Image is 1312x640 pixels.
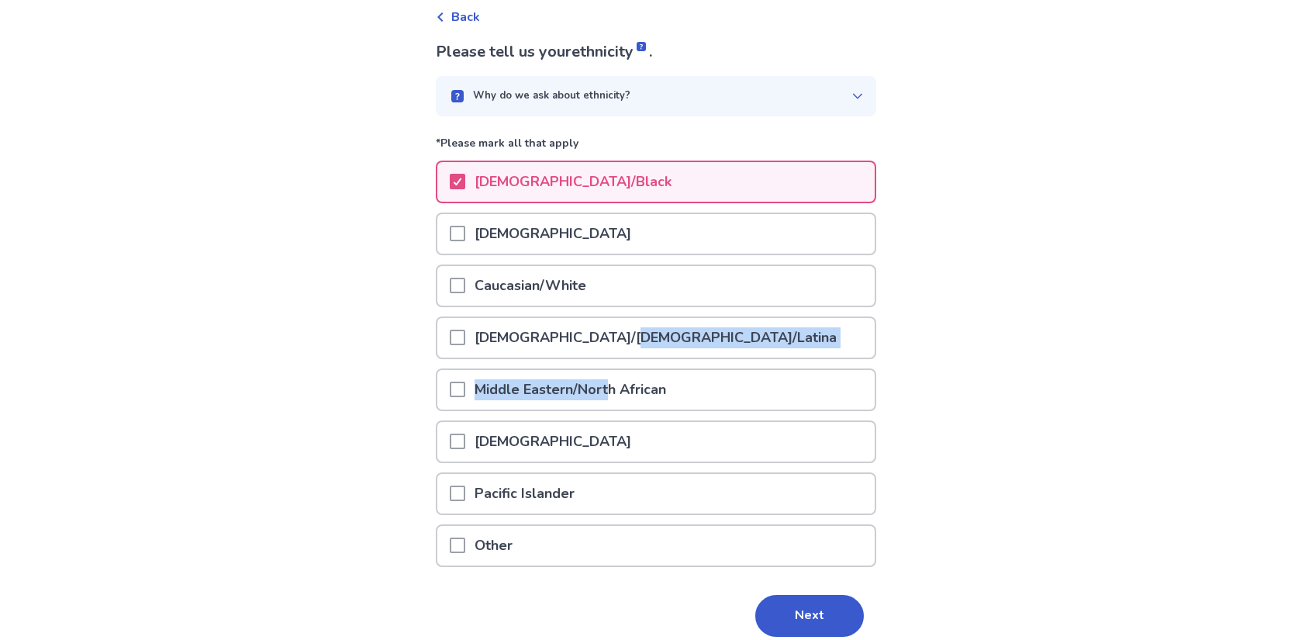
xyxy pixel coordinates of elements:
span: ethnicity [571,41,649,62]
p: [DEMOGRAPHIC_DATA] [465,422,640,462]
p: [DEMOGRAPHIC_DATA]/[DEMOGRAPHIC_DATA]/Latina [465,318,846,358]
p: Other [465,526,522,566]
span: Back [451,8,480,26]
p: Pacific Islander [465,474,584,514]
p: Middle Eastern/North African [465,370,675,410]
p: Please tell us your . [436,40,876,64]
p: Why do we ask about ethnicity? [473,88,630,104]
p: *Please mark all that apply [436,135,876,161]
p: [DEMOGRAPHIC_DATA] [465,214,640,254]
button: Next [755,595,864,637]
p: [DEMOGRAPHIC_DATA]/Black [465,162,681,202]
p: Caucasian/White [465,266,596,306]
